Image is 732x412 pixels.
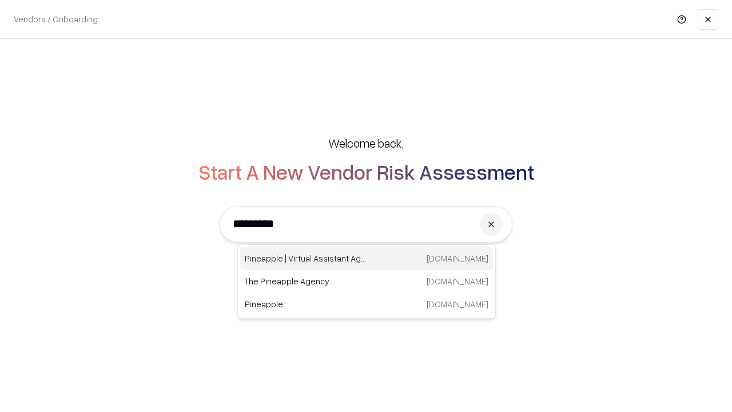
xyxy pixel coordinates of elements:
p: Vendors / Onboarding [14,13,98,25]
p: [DOMAIN_NAME] [427,275,488,287]
p: Pineapple [245,298,367,310]
div: Suggestions [237,244,496,319]
p: The Pineapple Agency [245,275,367,287]
h5: Welcome back, [328,135,404,151]
p: Pineapple | Virtual Assistant Agency [245,252,367,264]
p: [DOMAIN_NAME] [427,252,488,264]
h2: Start A New Vendor Risk Assessment [198,160,534,183]
p: [DOMAIN_NAME] [427,298,488,310]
